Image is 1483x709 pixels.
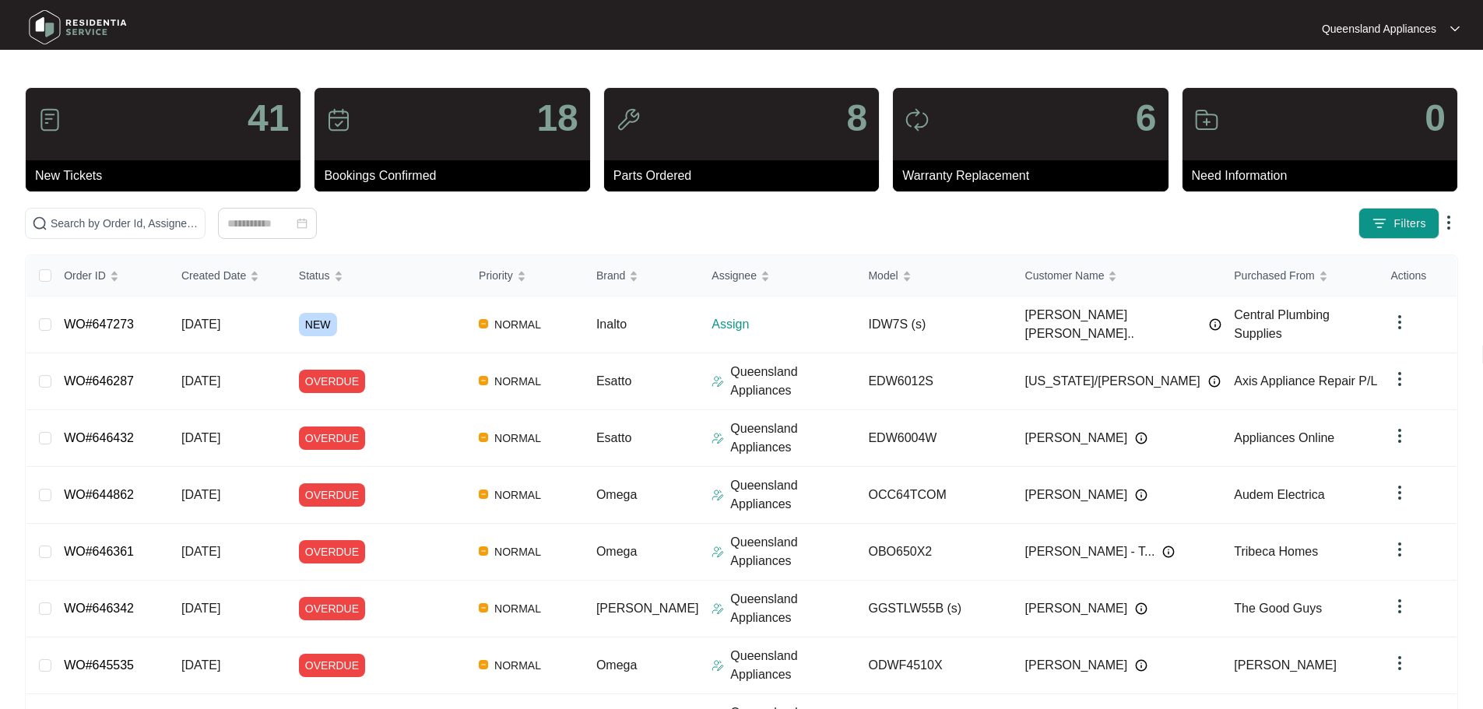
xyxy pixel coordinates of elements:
td: OBO650X2 [856,524,1012,581]
img: Vercel Logo [479,376,488,385]
span: Omega [596,545,637,558]
span: [PERSON_NAME] [1025,599,1128,618]
span: OVERDUE [299,597,365,620]
span: [PERSON_NAME] - T... [1025,542,1155,561]
span: [DATE] [181,602,220,615]
span: Tribeca Homes [1234,545,1318,558]
img: Info icon [1135,432,1147,444]
span: Omega [596,658,637,672]
img: Vercel Logo [479,603,488,612]
p: Parts Ordered [613,167,879,185]
td: EDW6004W [856,410,1012,467]
th: Customer Name [1013,255,1222,297]
img: Vercel Logo [479,546,488,556]
span: Esatto [596,431,631,444]
input: Search by Order Id, Assignee Name, Customer Name, Brand and Model [51,215,199,232]
span: [US_STATE]/[PERSON_NAME] [1025,372,1200,391]
span: Inalto [596,318,627,331]
span: [PERSON_NAME] [1025,486,1128,504]
span: [PERSON_NAME] [PERSON_NAME].. [1025,306,1202,343]
th: Status [286,255,466,297]
span: NORMAL [488,599,547,618]
span: [DATE] [181,488,220,501]
img: filter icon [1372,216,1387,231]
img: Assigner Icon [712,546,724,558]
a: WO#645535 [64,658,134,672]
span: Omega [596,488,637,501]
img: Info icon [1209,318,1221,331]
img: Vercel Logo [479,319,488,328]
span: Priority [479,267,513,284]
span: Filters [1393,216,1426,232]
span: NORMAL [488,372,547,391]
span: [PERSON_NAME] [1234,658,1337,672]
img: dropdown arrow [1439,213,1458,232]
p: 8 [846,100,867,137]
td: IDW7S (s) [856,297,1012,353]
th: Order ID [51,255,169,297]
a: WO#646342 [64,602,134,615]
span: [DATE] [181,431,220,444]
button: filter iconFilters [1358,208,1439,239]
span: NORMAL [488,656,547,675]
p: Need Information [1192,167,1457,185]
th: Actions [1378,255,1457,297]
p: Queensland Appliances [730,419,856,457]
td: ODWF4510X [856,637,1012,694]
th: Brand [584,255,699,297]
a: WO#646361 [64,545,134,558]
span: Order ID [64,267,106,284]
span: Status [299,267,330,284]
img: icon [326,107,351,132]
span: Appliances Online [1234,431,1334,444]
img: Assigner Icon [712,432,724,444]
img: dropdown arrow [1390,313,1409,332]
span: OVERDUE [299,370,365,393]
span: OVERDUE [299,540,365,563]
span: Audem Electrica [1234,488,1325,501]
span: [PERSON_NAME] [596,602,699,615]
p: Warranty Replacement [902,167,1168,185]
th: Assignee [699,255,856,297]
span: Brand [596,267,625,284]
span: Esatto [596,374,631,388]
img: search-icon [32,216,47,231]
img: Info icon [1135,602,1147,615]
span: OVERDUE [299,426,365,450]
p: Queensland Appliances [730,363,856,400]
p: Queensland Appliances [730,647,856,684]
img: dropdown arrow [1390,483,1409,502]
span: Central Plumbing Supplies [1234,308,1330,340]
p: 6 [1136,100,1157,137]
span: [PERSON_NAME] [1025,656,1128,675]
img: dropdown arrow [1390,370,1409,388]
span: OVERDUE [299,483,365,507]
span: Customer Name [1025,267,1105,284]
td: OCC64TCOM [856,467,1012,524]
p: Assign [712,315,856,334]
th: Created Date [169,255,286,297]
img: dropdown arrow [1390,540,1409,559]
p: Queensland Appliances [730,590,856,627]
span: The Good Guys [1234,602,1322,615]
td: EDW6012S [856,353,1012,410]
span: [PERSON_NAME] [1025,429,1128,448]
span: [DATE] [181,545,220,558]
span: NORMAL [488,429,547,448]
span: [DATE] [181,318,220,331]
a: WO#646287 [64,374,134,388]
p: Queensland Appliances [730,476,856,514]
span: NORMAL [488,486,547,504]
span: NEW [299,313,337,336]
span: Purchased From [1234,267,1314,284]
p: New Tickets [35,167,300,185]
img: Assigner Icon [712,659,724,672]
span: NORMAL [488,542,547,561]
img: Vercel Logo [479,433,488,442]
img: Vercel Logo [479,660,488,669]
img: Assigner Icon [712,375,724,388]
span: Assignee [712,267,757,284]
span: Created Date [181,267,246,284]
p: 0 [1425,100,1446,137]
span: OVERDUE [299,654,365,677]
